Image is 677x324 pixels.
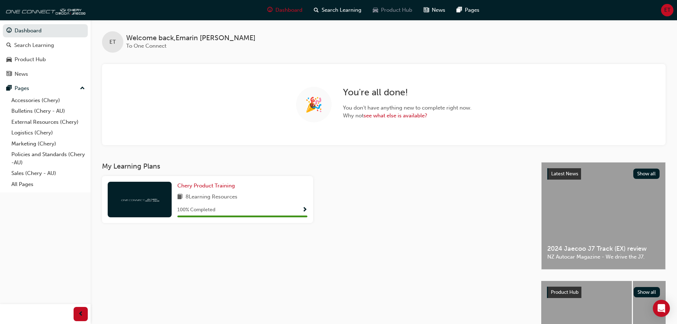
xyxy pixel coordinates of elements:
span: Welcome back , Emarin [PERSON_NAME] [126,34,256,42]
span: Dashboard [275,6,302,14]
span: guage-icon [6,28,12,34]
a: Dashboard [3,24,88,37]
span: search-icon [314,6,319,15]
span: ET [664,6,671,14]
a: car-iconProduct Hub [367,3,418,17]
a: External Resources (Chery) [9,117,88,128]
span: car-icon [6,57,12,63]
span: prev-icon [78,310,84,319]
div: Product Hub [15,55,46,64]
a: Marketing (Chery) [9,138,88,149]
button: Pages [3,82,88,95]
span: 100 % Completed [177,206,215,214]
span: news-icon [424,6,429,15]
span: Latest News [551,171,578,177]
span: To One Connect [126,43,166,49]
a: Latest NewsShow all2024 Jaecoo J7 Track (EX) reviewNZ Autocar Magazine - We drive the J7. [541,162,666,270]
a: see what else is available? [364,112,427,119]
span: Product Hub [551,289,579,295]
a: Accessories (Chery) [9,95,88,106]
h3: My Learning Plans [102,162,530,170]
a: Product HubShow all [547,287,660,298]
span: Why not [343,112,472,120]
span: search-icon [6,42,11,49]
a: News [3,68,88,81]
button: Show all [634,287,660,297]
a: search-iconSearch Learning [308,3,367,17]
button: DashboardSearch LearningProduct HubNews [3,23,88,82]
div: Open Intercom Messenger [653,300,670,317]
span: pages-icon [6,85,12,92]
span: Pages [465,6,479,14]
a: Logistics (Chery) [9,127,88,138]
img: oneconnect [120,196,159,203]
span: Product Hub [381,6,412,14]
span: Search Learning [322,6,361,14]
a: guage-iconDashboard [262,3,308,17]
a: Chery Product Training [177,182,238,190]
span: up-icon [80,84,85,93]
div: News [15,70,28,78]
span: guage-icon [267,6,273,15]
a: pages-iconPages [451,3,485,17]
span: book-icon [177,193,183,202]
button: Show all [633,169,660,179]
span: pages-icon [457,6,462,15]
button: Show Progress [302,206,307,214]
button: ET [661,4,673,16]
h2: You ' re all done! [343,87,472,98]
div: Pages [15,84,29,92]
span: News [432,6,445,14]
span: ET [109,38,116,46]
span: NZ Autocar Magazine - We drive the J7. [547,253,660,261]
a: Policies and Standards (Chery -AU) [9,149,88,168]
span: 2024 Jaecoo J7 Track (EX) review [547,245,660,253]
a: Sales (Chery - AU) [9,168,88,179]
a: All Pages [9,179,88,190]
span: You don ' t have anything new to complete right now. [343,104,472,112]
a: Search Learning [3,39,88,52]
span: news-icon [6,71,12,78]
a: news-iconNews [418,3,451,17]
a: Latest NewsShow all [547,168,660,180]
span: 🎉 [305,101,323,109]
img: oneconnect [4,3,85,17]
a: Product Hub [3,53,88,66]
span: car-icon [373,6,378,15]
span: Chery Product Training [177,182,235,189]
span: 8 Learning Resources [186,193,237,202]
div: Search Learning [14,41,54,49]
span: Show Progress [302,207,307,213]
a: Bulletins (Chery - AU) [9,106,88,117]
